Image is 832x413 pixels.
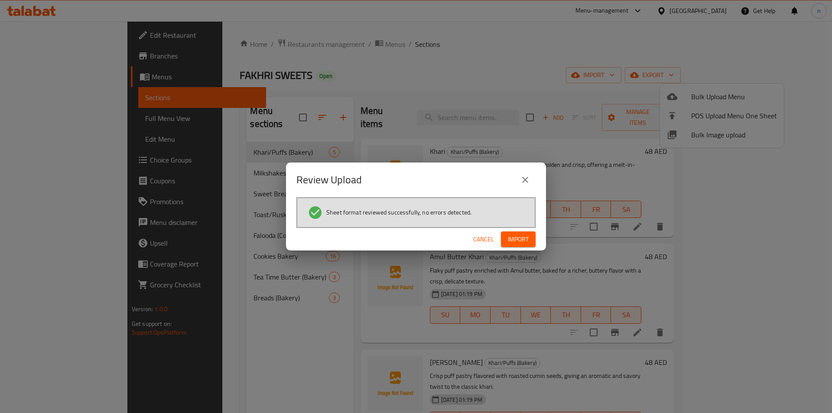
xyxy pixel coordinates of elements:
h2: Review Upload [296,173,362,187]
button: Import [501,231,536,247]
button: close [515,169,536,190]
button: Cancel [470,231,497,247]
span: Cancel [473,234,494,245]
span: Import [508,234,529,245]
span: Sheet format reviewed successfully, no errors detected. [326,208,471,217]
